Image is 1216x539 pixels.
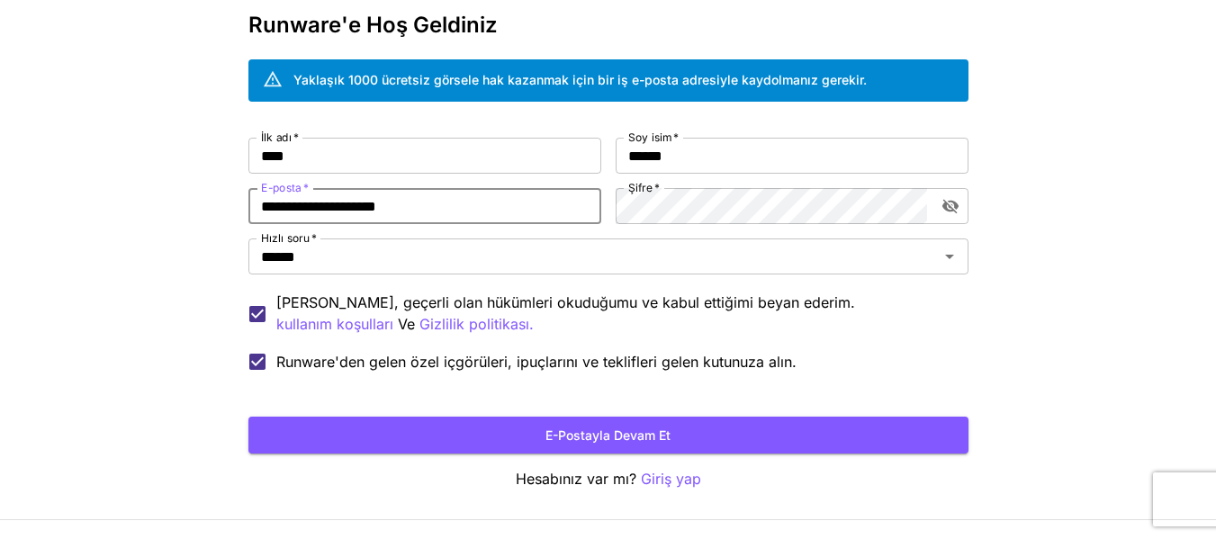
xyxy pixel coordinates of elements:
[934,190,967,222] button: şifre görünürlüğünü değiştir
[293,72,867,87] font: Yaklaşık 1000 ücretsiz görsele hak kazanmak için bir iş e-posta adresiyle kaydolmanız gerekir.
[276,353,797,371] font: Runware'den gelen özel içgörüleri, ipuçlarını ve teklifleri gelen kutunuza alın.
[419,313,534,336] button: [PERSON_NAME], geçerli olan hükümleri okuduğumu ve kabul ettiğimi beyan ederim. kullanım koşullar...
[261,231,309,245] font: Hızlı soru
[641,468,701,490] button: Giriş yap
[937,244,962,269] button: Açık
[261,130,292,144] font: İlk adı
[516,470,636,488] font: Hesabınız var mı?
[276,313,393,336] button: [PERSON_NAME], geçerli olan hükümleri okuduğumu ve kabul ettiğimi beyan ederim. Ve Gizlilik polit...
[261,181,301,194] font: E-posta
[248,12,498,38] font: Runware'e Hoş Geldiniz
[276,293,855,311] font: [PERSON_NAME], geçerli olan hükümleri okuduğumu ve kabul ettiğimi beyan ederim.
[545,427,671,443] font: E-postayla devam et
[641,470,701,488] font: Giriş yap
[276,315,393,333] font: kullanım koşulları
[398,315,415,333] font: Ve
[628,181,652,194] font: Şifre
[628,130,671,144] font: Soy isim
[419,315,534,333] font: Gizlilik politikası.
[248,417,968,454] button: E-postayla devam et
